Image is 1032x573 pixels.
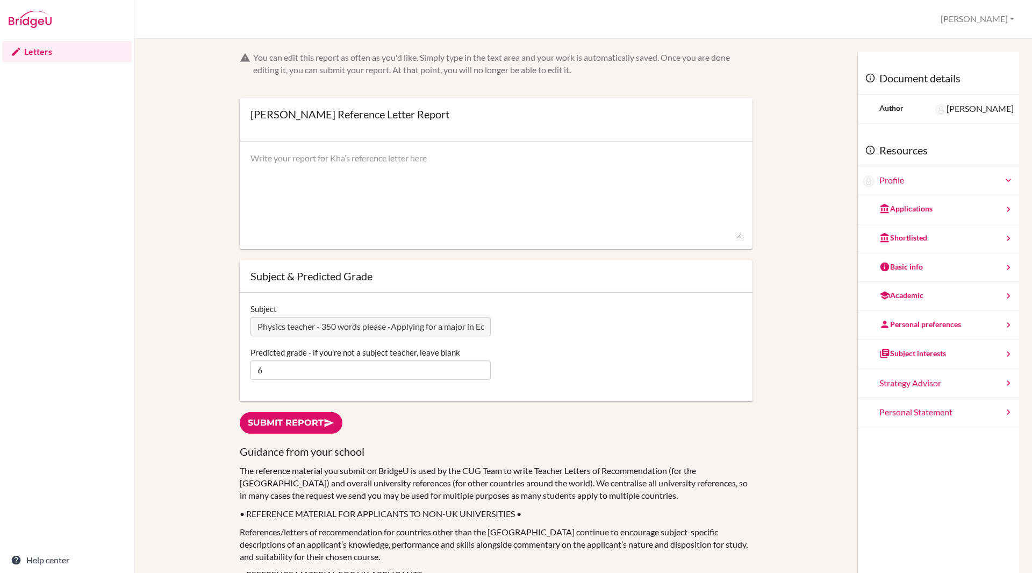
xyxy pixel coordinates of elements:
[9,11,52,28] img: Bridge-U
[240,526,752,563] p: References/letters of recommendation for countries other than the [GEOGRAPHIC_DATA] continue to e...
[240,465,752,502] p: The reference material you submit on BridgeU is used by the CUG Team to write Teacher Letters of ...
[858,311,1019,340] a: Personal preferences
[879,103,904,114] div: Author
[879,290,923,301] div: Academic
[250,271,742,281] div: Subject & Predicted Grade
[858,282,1019,311] a: Academic
[240,508,752,520] p: • REFERENCE MATERIAL FOR APPLICANTS TO NON-UK UNIVERSITIES •
[879,348,946,359] div: Subject interests
[863,176,874,187] img: Kha Tran
[2,41,132,62] a: Letters
[858,195,1019,224] a: Applications
[858,62,1019,95] div: Document details
[240,412,342,434] a: Submit report
[879,261,923,272] div: Basic info
[240,444,752,459] h3: Guidance from your school
[879,319,961,330] div: Personal preferences
[858,135,1019,167] div: Resources
[858,369,1019,398] a: Strategy Advisor
[936,9,1019,29] button: [PERSON_NAME]
[858,253,1019,282] a: Basic info
[936,104,947,115] img: Paul Rispin
[253,52,752,76] div: You can edit this report as often as you'd like. Simply type in the text area and your work is au...
[879,203,933,214] div: Applications
[879,232,927,243] div: Shortlisted
[250,347,460,358] label: Predicted grade - if you're not a subject teacher, leave blank
[858,340,1019,369] a: Subject interests
[858,398,1019,427] a: Personal Statement
[250,109,449,119] div: [PERSON_NAME] Reference Letter Report
[2,549,132,571] a: Help center
[936,103,1014,115] div: [PERSON_NAME]
[879,174,1014,187] a: Profile
[250,303,277,314] label: Subject
[858,224,1019,253] a: Shortlisted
